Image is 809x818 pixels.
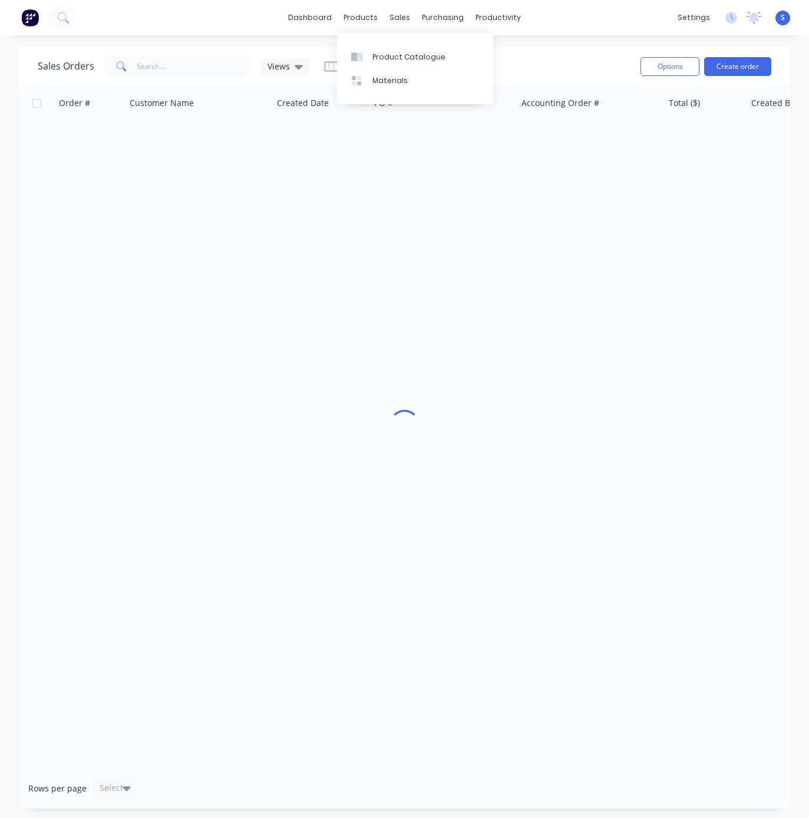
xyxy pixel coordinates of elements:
div: Customer Name [130,97,194,109]
div: Materials [372,75,408,86]
div: Created By [751,97,794,109]
div: purchasing [416,9,470,27]
div: sales [384,9,416,27]
h1: Sales Orders [38,61,94,72]
div: Product Catalogue [372,52,445,62]
a: Product Catalogue [337,45,493,68]
span: S [781,12,785,23]
a: dashboard [282,9,338,27]
button: Options [640,57,699,76]
div: Order # [59,97,90,109]
a: Materials [337,69,493,92]
div: products [338,9,384,27]
div: settings [672,9,716,27]
div: Created Date [277,97,329,109]
img: Factory [21,9,39,27]
span: Rows per page [28,783,87,794]
input: Search... [137,55,252,78]
div: Select... [100,782,130,794]
div: Total ($) [669,97,700,109]
div: Accounting Order # [521,97,599,109]
div: productivity [470,9,527,27]
span: Views [268,60,290,72]
button: Create order [704,57,771,76]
